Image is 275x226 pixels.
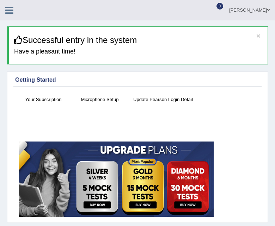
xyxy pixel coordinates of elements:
h4: Your Subscription [19,96,68,103]
h3: Successful entry in the system [14,36,262,45]
div: Getting Started [15,76,260,84]
button: × [256,32,261,39]
span: 0 [216,3,224,10]
h4: Update Pearson Login Detail [132,96,195,103]
h4: Have a pleasant time! [14,48,262,55]
img: small5.jpg [19,142,214,217]
h4: Microphone Setup [75,96,124,103]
